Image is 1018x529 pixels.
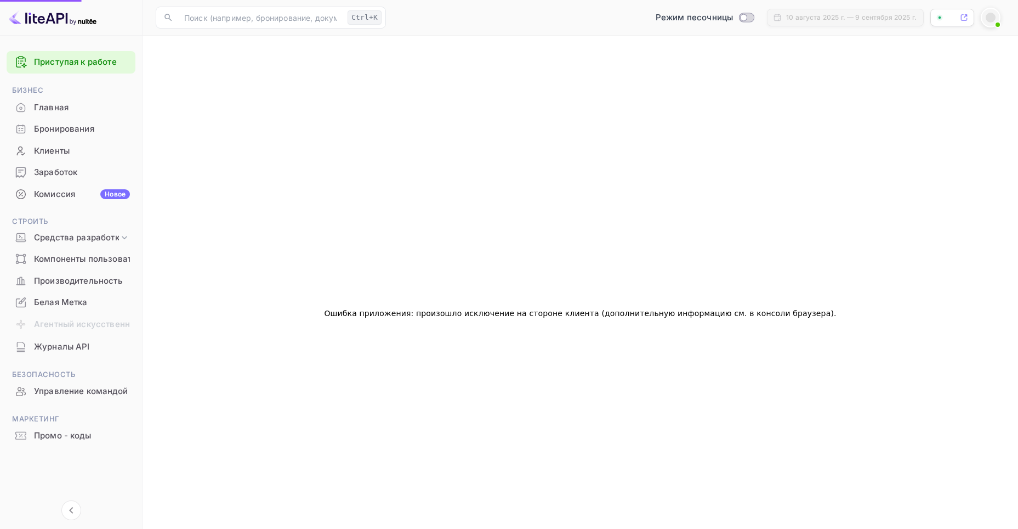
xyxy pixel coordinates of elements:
[7,162,135,183] div: Заработок
[34,56,130,69] a: Приступая к работе
[9,9,96,26] img: Логотип LiteAPI
[178,7,343,29] input: Поиск (например, бронирование, документация)
[34,188,75,201] ya-tr-span: Комиссия
[7,97,135,119] div: Главная
[7,336,135,358] div: Журналы API
[651,12,758,24] div: Переключиться в производственный режим
[34,232,124,244] ya-tr-span: Средства разработки
[351,13,378,21] ya-tr-span: Ctrl+K
[7,184,135,205] div: КомиссияНовое
[105,190,126,198] ya-tr-span: Новое
[7,271,135,292] div: Производительность
[7,249,135,270] div: Компоненты пользовательского интерфейса
[7,292,135,312] a: Белая Метка
[7,184,135,204] a: КомиссияНовое
[7,140,135,162] div: Клиенты
[34,341,90,353] ya-tr-span: Журналы API
[834,309,837,318] ya-tr-span: .
[12,217,48,226] ya-tr-span: Строить
[656,12,733,22] ya-tr-span: Режим песочницы
[7,228,135,247] div: Средства разработки
[34,57,117,67] ya-tr-span: Приступая к работе
[12,414,60,423] ya-tr-span: Маркетинг
[7,162,135,182] a: Заработок
[34,385,128,398] ya-tr-span: Управление командой
[786,13,917,21] ya-tr-span: 10 августа 2025 г. — 9 сентября 2025 г.
[7,381,135,401] a: Управление командой
[7,119,135,140] div: Бронирования
[7,425,135,447] div: Промо - коды
[34,430,91,442] ya-tr-span: Промо - коды
[7,425,135,446] a: Промо - коды
[34,275,123,288] ya-tr-span: Производительность
[34,166,77,179] ya-tr-span: Заработок
[7,336,135,357] a: Журналы API
[34,145,70,157] ya-tr-span: Клиенты
[7,271,135,291] a: Производительность
[12,370,75,379] ya-tr-span: Безопасность
[324,309,834,318] ya-tr-span: Ошибка приложения: произошло исключение на стороне клиента (дополнительную информацию см. в консо...
[34,102,69,114] ya-tr-span: Главная
[7,140,135,161] a: Клиенты
[34,296,88,309] ya-tr-span: Белая Метка
[12,86,43,94] ya-tr-span: Бизнес
[7,381,135,402] div: Управление командой
[7,97,135,117] a: Главная
[34,253,223,266] ya-tr-span: Компоненты пользовательского интерфейса
[7,51,135,74] div: Приступая к работе
[61,500,81,520] button: Свернуть навигацию
[34,123,94,136] ya-tr-span: Бронирования
[7,292,135,313] div: Белая Метка
[7,119,135,139] a: Бронирования
[7,249,135,269] a: Компоненты пользовательского интерфейса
